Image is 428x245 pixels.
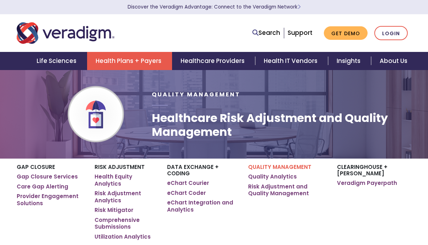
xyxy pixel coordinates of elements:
a: eChart Courier [167,180,209,187]
a: Gap Closure Services [17,173,78,180]
a: Health IT Vendors [255,52,328,70]
a: Insights [328,52,371,70]
h1: Healthcare Risk Adjustment and Quality Management [152,111,411,139]
a: Search [252,28,280,38]
a: Provider Engagement Solutions [17,193,84,207]
a: Risk Adjustment and Quality Management [248,183,326,197]
a: Get Demo [324,26,368,40]
a: eChart Integration and Analytics [167,199,237,213]
a: Health Equity Analytics [95,173,156,187]
a: Veradigm Payerpath [337,180,397,187]
a: Comprehensive Submissions [95,217,156,230]
a: Health Plans + Payers [87,52,172,70]
img: Veradigm logo [17,21,114,45]
a: Utilization Analytics [95,233,151,240]
a: Life Sciences [28,52,87,70]
span: Quality Management [152,90,240,98]
a: Discover the Veradigm Advantage: Connect to the Veradigm NetworkLearn More [128,4,301,10]
a: Quality Analytics [248,173,297,180]
a: About Us [371,52,416,70]
a: Care Gap Alerting [17,183,68,190]
span: Learn More [298,4,301,10]
a: eChart Coder [167,190,206,197]
a: Healthcare Providers [172,52,255,70]
a: Risk Mitigator [95,207,133,214]
a: Risk Adjustment Analytics [95,190,156,204]
a: Support [288,28,312,37]
a: Login [374,26,408,41]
